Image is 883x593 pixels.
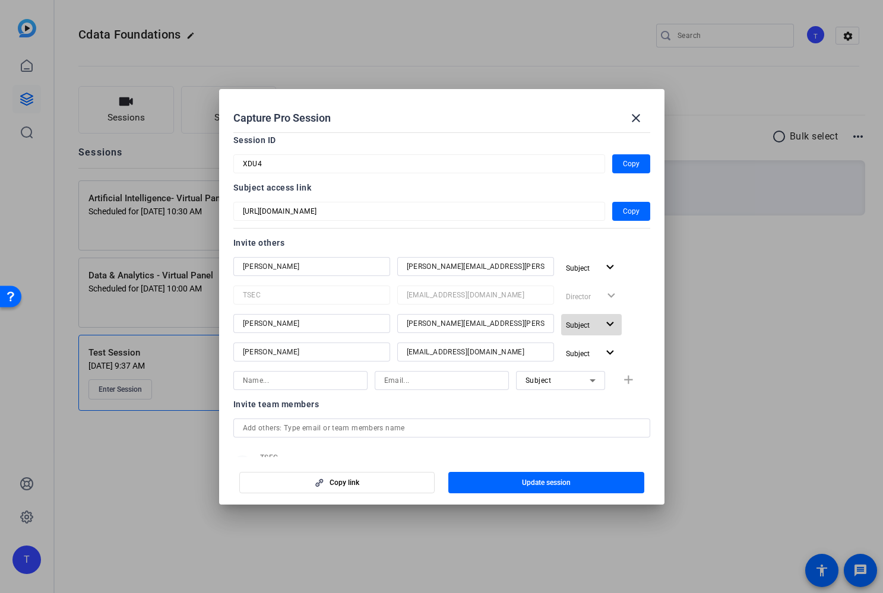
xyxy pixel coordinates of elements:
[407,345,545,359] input: Email...
[233,104,650,132] div: Capture Pro Session
[239,472,435,493] button: Copy link
[243,373,358,388] input: Name...
[243,204,596,218] input: Session OTP
[330,478,359,487] span: Copy link
[233,236,650,250] div: Invite others
[243,421,641,435] input: Add others: Type email or team members name
[384,373,499,388] input: Email...
[407,316,545,331] input: Email...
[233,180,650,195] div: Subject access link
[260,453,380,462] span: TSEC
[243,316,381,331] input: Name...
[603,317,618,332] mat-icon: expand_more
[407,288,545,302] input: Email...
[623,157,640,171] span: Copy
[407,259,545,274] input: Email...
[233,455,251,473] mat-icon: person
[561,343,622,364] button: Subject
[623,204,640,218] span: Copy
[629,111,643,125] mat-icon: close
[233,397,650,411] div: Invite team members
[566,264,590,272] span: Subject
[522,478,571,487] span: Update session
[243,157,596,171] input: Session OTP
[612,202,650,221] button: Copy
[233,133,650,147] div: Session ID
[566,350,590,358] span: Subject
[243,345,381,359] input: Name...
[603,260,618,275] mat-icon: expand_more
[526,376,552,385] span: Subject
[561,257,622,278] button: Subject
[448,472,644,493] button: Update session
[603,345,618,360] mat-icon: expand_more
[561,314,622,335] button: Subject
[566,321,590,329] span: Subject
[243,259,381,274] input: Name...
[612,154,650,173] button: Copy
[243,288,381,302] input: Name...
